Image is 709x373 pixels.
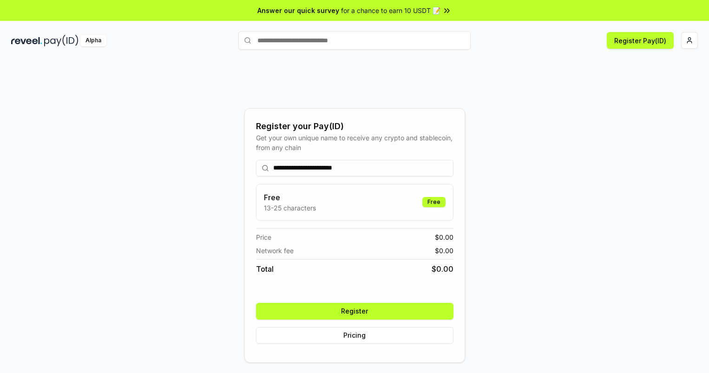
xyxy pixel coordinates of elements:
[256,232,271,242] span: Price
[44,35,79,46] img: pay_id
[11,35,42,46] img: reveel_dark
[256,133,453,152] div: Get your own unique name to receive any crypto and stablecoin, from any chain
[256,327,453,344] button: Pricing
[80,35,106,46] div: Alpha
[432,263,453,275] span: $ 0.00
[435,232,453,242] span: $ 0.00
[264,203,316,213] p: 13-25 characters
[256,263,274,275] span: Total
[256,120,453,133] div: Register your Pay(ID)
[607,32,674,49] button: Register Pay(ID)
[256,246,294,255] span: Network fee
[257,6,339,15] span: Answer our quick survey
[256,303,453,320] button: Register
[435,246,453,255] span: $ 0.00
[341,6,440,15] span: for a chance to earn 10 USDT 📝
[422,197,446,207] div: Free
[264,192,316,203] h3: Free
